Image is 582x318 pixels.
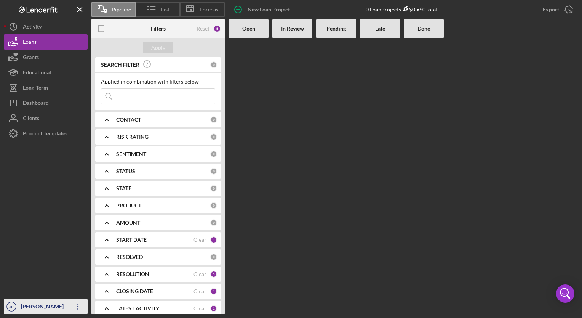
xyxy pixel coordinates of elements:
[116,305,159,312] b: LATEST ACTIVITY
[19,299,69,316] div: [PERSON_NAME]
[116,254,143,260] b: RESOLVED
[4,111,88,126] button: Clients
[23,95,49,112] div: Dashboard
[116,220,140,226] b: AMOUNT
[4,80,88,95] button: Long-Term
[242,26,255,32] b: Open
[9,305,13,309] text: JP
[4,19,88,34] button: Activity
[116,134,149,140] b: RISK RATING
[23,50,39,67] div: Grants
[326,26,346,32] b: Pending
[210,168,217,175] div: 0
[193,288,206,294] div: Clear
[375,26,385,32] b: Late
[4,50,88,65] button: Grants
[210,151,217,157] div: 0
[535,2,578,17] button: Export
[116,202,141,209] b: PRODUCT
[210,61,217,68] div: 0
[210,288,217,295] div: 1
[150,26,166,32] b: Filters
[556,284,574,303] div: Open Intercom Messenger
[210,219,217,226] div: 0
[210,305,217,312] div: 1
[281,26,304,32] b: In Review
[193,305,206,312] div: Clear
[210,254,217,260] div: 0
[151,42,165,53] div: Apply
[116,288,153,294] b: CLOSING DATE
[210,236,217,243] div: 1
[210,116,217,123] div: 0
[200,6,220,13] span: Forecast
[23,111,39,128] div: Clients
[116,168,135,174] b: STATUS
[229,2,297,17] button: New Loan Project
[213,25,221,32] div: 8
[23,65,51,82] div: Educational
[193,271,206,277] div: Clear
[23,80,48,97] div: Long-Term
[101,79,215,85] div: Applied in combination with filters below
[4,95,88,111] button: Dashboard
[4,34,88,50] button: Loans
[101,62,139,68] b: SEARCH FILTER
[4,65,88,80] button: Educational
[4,299,88,314] button: JP[PERSON_NAME]
[23,34,37,51] div: Loans
[116,185,131,191] b: STATE
[116,151,146,157] b: SENTIMENT
[366,6,437,13] div: 0 Loan Projects • $0 Total
[23,19,42,36] div: Activity
[4,126,88,141] button: Product Templates
[197,26,209,32] div: Reset
[401,6,415,13] div: $0
[543,2,559,17] div: Export
[112,6,131,13] span: Pipeline
[116,117,141,123] b: CONTACT
[116,237,147,243] b: START DATE
[161,6,169,13] span: List
[210,185,217,192] div: 0
[116,271,149,277] b: RESOLUTION
[417,26,430,32] b: Done
[210,271,217,278] div: 5
[210,202,217,209] div: 0
[23,126,67,143] div: Product Templates
[143,42,173,53] button: Apply
[210,133,217,140] div: 0
[193,237,206,243] div: Clear
[248,2,290,17] div: New Loan Project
